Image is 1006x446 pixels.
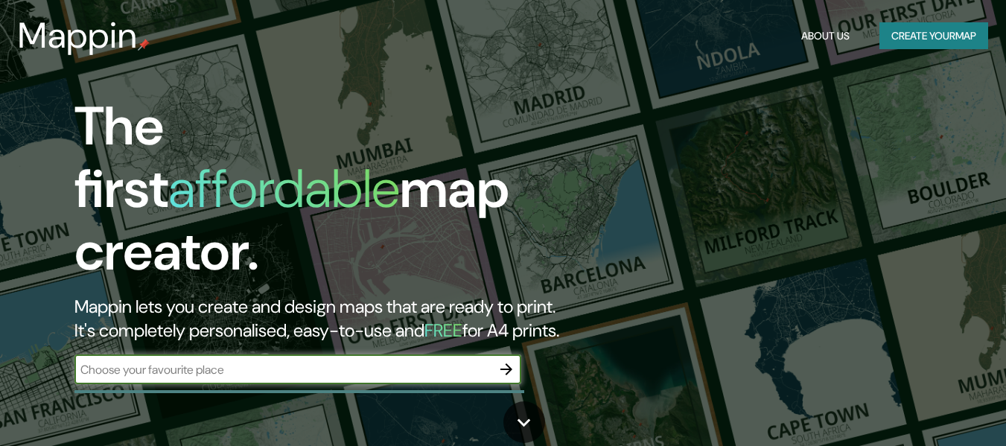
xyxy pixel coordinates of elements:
h1: The first map creator. [74,95,578,295]
button: About Us [795,22,856,50]
h2: Mappin lets you create and design maps that are ready to print. It's completely personalised, eas... [74,295,578,343]
img: mappin-pin [138,39,150,51]
button: Create yourmap [879,22,988,50]
input: Choose your favourite place [74,361,491,378]
h5: FREE [424,319,462,342]
h1: affordable [168,154,400,223]
h3: Mappin [18,15,138,57]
